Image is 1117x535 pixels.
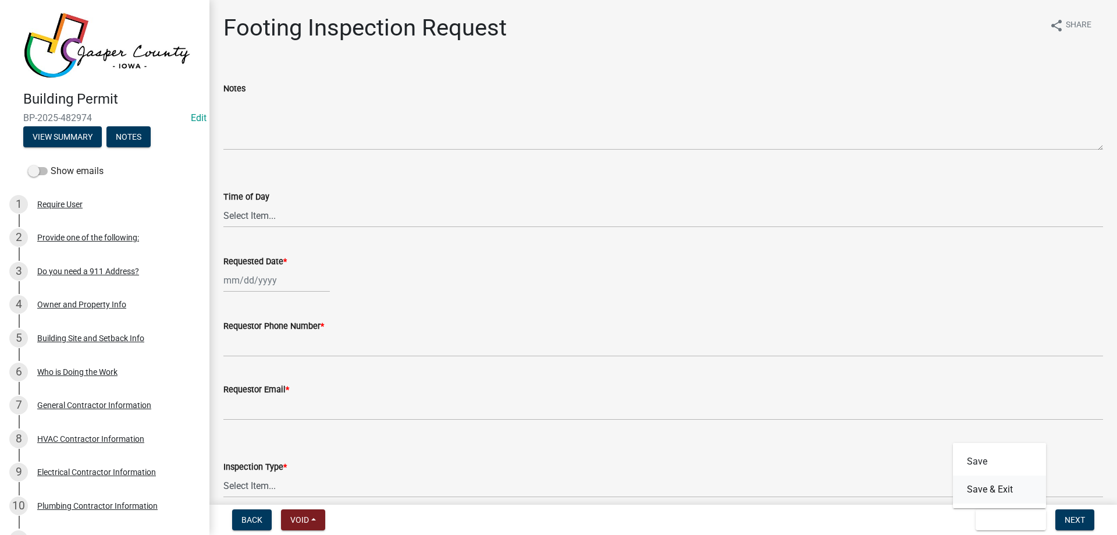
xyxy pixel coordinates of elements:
input: mm/dd/yyyy [223,268,330,292]
div: 9 [9,463,28,481]
div: 8 [9,430,28,448]
span: Back [241,515,262,525]
div: Provide one of the following: [37,233,139,242]
i: share [1050,19,1063,33]
div: Owner and Property Info [37,300,126,309]
div: Electrical Contractor Information [37,468,156,476]
div: Building Site and Setback Info [37,334,144,342]
label: Notes [223,85,246,93]
span: Next [1065,515,1085,525]
div: General Contractor Information [37,401,151,409]
div: Plumbing Contractor Information [37,502,158,510]
button: Void [281,509,325,530]
wm-modal-confirm: Notes [106,133,151,142]
button: Save & Exit [976,509,1046,530]
h4: Building Permit [23,91,200,108]
span: Void [290,515,309,525]
button: Notes [106,126,151,147]
label: Show emails [28,164,104,178]
span: Save & Exit [985,515,1030,525]
label: Inspection Type [223,463,287,472]
button: Save [953,448,1046,476]
label: Requestor Phone Number [223,323,324,331]
button: View Summary [23,126,102,147]
label: Time of Day [223,193,269,201]
label: Requestor Email [223,386,289,394]
h1: Footing Inspection Request [223,14,507,42]
a: Edit [191,112,207,123]
label: Requested Date [223,258,287,266]
div: 7 [9,396,28,414]
div: 5 [9,329,28,348]
button: Next [1055,509,1094,530]
div: Do you need a 911 Address? [37,267,139,275]
div: 1 [9,195,28,214]
wm-modal-confirm: Summary [23,133,102,142]
div: 3 [9,262,28,281]
div: 4 [9,295,28,314]
div: Who is Doing the Work [37,368,118,376]
wm-modal-confirm: Edit Application Number [191,112,207,123]
div: HVAC Contractor Information [37,435,144,443]
img: Jasper County, Iowa [23,12,191,79]
span: BP-2025-482974 [23,112,186,123]
button: shareShare [1040,14,1101,37]
div: Save & Exit [953,443,1046,508]
button: Save & Exit [953,476,1046,504]
div: Require User [37,200,83,208]
div: 2 [9,228,28,247]
span: Share [1066,19,1091,33]
div: 10 [9,497,28,515]
div: 6 [9,363,28,381]
button: Back [232,509,272,530]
